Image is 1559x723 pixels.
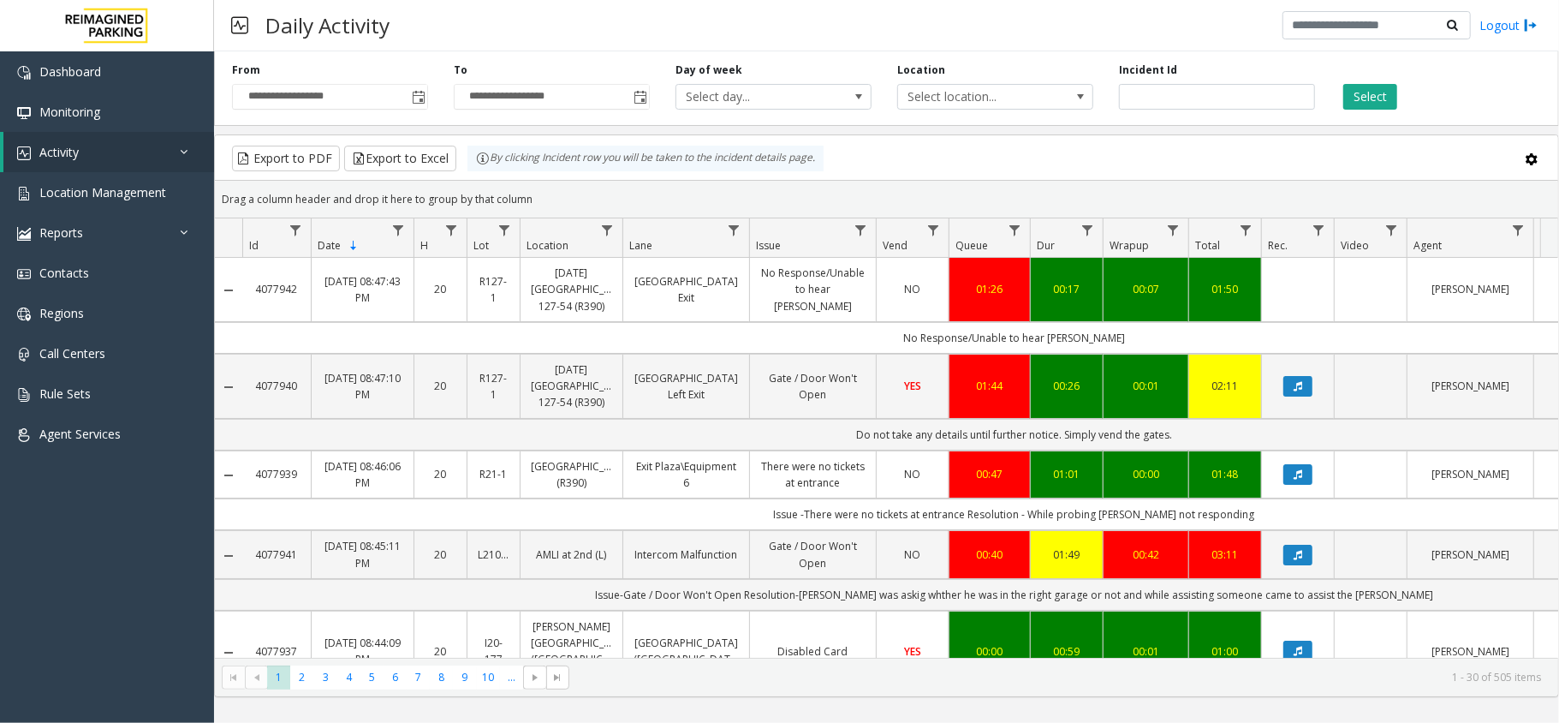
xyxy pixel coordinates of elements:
span: Go to the last page [551,671,565,684]
span: Total [1195,238,1220,253]
div: 01:01 [1041,466,1092,482]
span: Contacts [39,265,89,281]
span: Select day... [676,85,832,109]
a: 00:00 [960,643,1020,660]
a: Lot Filter Menu [493,218,516,242]
label: To [454,63,467,78]
a: Rec. Filter Menu [1307,218,1330,242]
span: Toggle popup [630,85,649,109]
a: 4077942 [253,281,300,297]
span: Queue [955,238,988,253]
a: Date Filter Menu [387,218,410,242]
a: Collapse Details [215,284,242,297]
button: Export to PDF [232,146,340,171]
div: 00:26 [1041,378,1092,394]
div: 01:50 [1199,281,1251,297]
img: 'icon' [17,308,31,321]
span: Call Centers [39,345,105,361]
img: 'icon' [17,428,31,442]
a: 4077941 [253,547,300,563]
span: Page 10 [477,666,500,689]
a: NO [887,281,938,297]
label: Location [897,63,945,78]
span: Sortable [347,239,360,253]
a: Collapse Details [215,646,242,660]
a: Collapse Details [215,549,242,563]
img: 'icon' [17,267,31,281]
span: Lot [473,238,489,253]
span: Date [318,238,341,253]
kendo-pager-info: 1 - 30 of 505 items [580,670,1541,684]
a: 01:48 [1199,466,1251,482]
a: 20 [425,547,456,563]
span: Go to the last page [546,666,569,690]
a: R127-1 [478,370,509,403]
a: Agent Filter Menu [1507,218,1530,242]
a: AMLI at 2nd (L) [531,547,612,563]
a: Disabled Card [760,643,866,660]
div: 00:07 [1114,281,1178,297]
label: Day of week [675,63,742,78]
a: Video Filter Menu [1380,218,1403,242]
div: 00:40 [960,547,1020,563]
span: Issue [756,238,781,253]
a: [DATE] [GEOGRAPHIC_DATA] 127-54 (R390) [531,361,612,411]
a: Lane Filter Menu [723,218,746,242]
a: 00:59 [1041,643,1092,660]
a: 20 [425,643,456,660]
a: 01:26 [960,281,1020,297]
a: 03:11 [1199,547,1251,563]
img: 'icon' [17,106,31,120]
a: [GEOGRAPHIC_DATA] (R390) [531,458,612,491]
span: Page 5 [360,666,384,689]
img: logout [1524,16,1538,34]
span: Page 3 [314,666,337,689]
a: 01:44 [960,378,1020,394]
a: [PERSON_NAME][GEOGRAPHIC_DATA] ([GEOGRAPHIC_DATA]) (I) (R390) [531,618,612,684]
img: 'icon' [17,146,31,160]
a: Location Filter Menu [596,218,619,242]
button: Select [1343,84,1397,110]
a: Wrapup Filter Menu [1162,218,1185,242]
a: Issue Filter Menu [849,218,872,242]
a: NO [887,466,938,482]
span: Agent [1413,238,1442,253]
a: [DATE] 08:45:11 PM [322,538,403,571]
a: 01:49 [1041,547,1092,563]
img: infoIcon.svg [476,152,490,165]
span: Id [249,238,259,253]
img: 'icon' [17,187,31,200]
span: NO [905,467,921,481]
label: Incident Id [1119,63,1177,78]
a: 00:42 [1114,547,1178,563]
a: Collapse Details [215,380,242,394]
a: Gate / Door Won't Open [760,370,866,403]
a: 20 [425,281,456,297]
span: Page 8 [430,666,453,689]
a: Intercom Malfunction [634,547,739,563]
div: 00:47 [960,466,1020,482]
span: Page 1 [267,666,290,689]
a: Activity [3,132,214,172]
span: Dashboard [39,63,101,80]
div: By clicking Incident row you will be taken to the incident details page. [467,146,824,171]
a: [GEOGRAPHIC_DATA] ([GEOGRAPHIC_DATA]) [634,635,739,667]
div: 01:00 [1199,643,1251,660]
div: 00:00 [1114,466,1178,482]
span: Location [527,238,568,253]
a: YES [887,643,938,660]
a: 00:01 [1114,643,1178,660]
span: Monitoring [39,104,100,120]
a: 20 [425,466,456,482]
span: Page 7 [407,666,430,689]
a: I20-177 [478,635,509,667]
a: Exit Plaza\Equipment 6 [634,458,739,491]
a: R21-1 [478,466,509,482]
span: Go to the next page [528,671,542,684]
span: NO [905,547,921,562]
span: Rule Sets [39,385,91,402]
